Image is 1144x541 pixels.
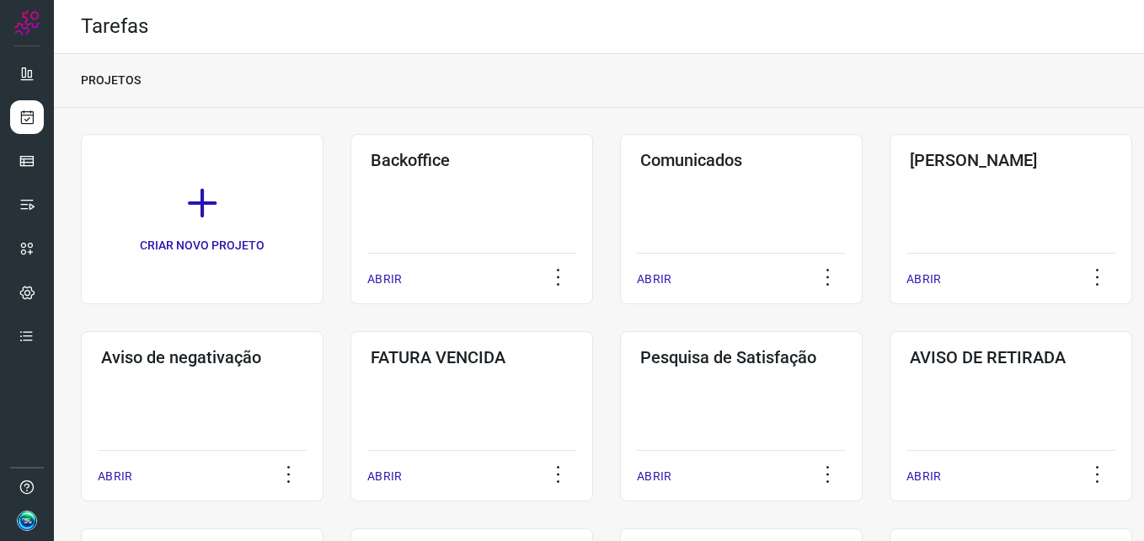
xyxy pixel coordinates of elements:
p: ABRIR [367,468,402,485]
p: ABRIR [637,270,671,288]
p: ABRIR [98,468,132,485]
h3: FATURA VENCIDA [371,347,573,367]
img: Logo [14,10,40,35]
p: ABRIR [637,468,671,485]
h3: AVISO DE RETIRADA [910,347,1112,367]
h3: [PERSON_NAME] [910,150,1112,170]
p: ABRIR [367,270,402,288]
p: CRIAR NOVO PROJETO [140,237,265,254]
p: ABRIR [906,468,941,485]
h3: Aviso de negativação [101,347,303,367]
p: PROJETOS [81,72,141,89]
img: d1faacb7788636816442e007acca7356.jpg [17,511,37,531]
h2: Tarefas [81,14,148,39]
p: ABRIR [906,270,941,288]
h3: Comunicados [640,150,842,170]
h3: Pesquisa de Satisfação [640,347,842,367]
h3: Backoffice [371,150,573,170]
